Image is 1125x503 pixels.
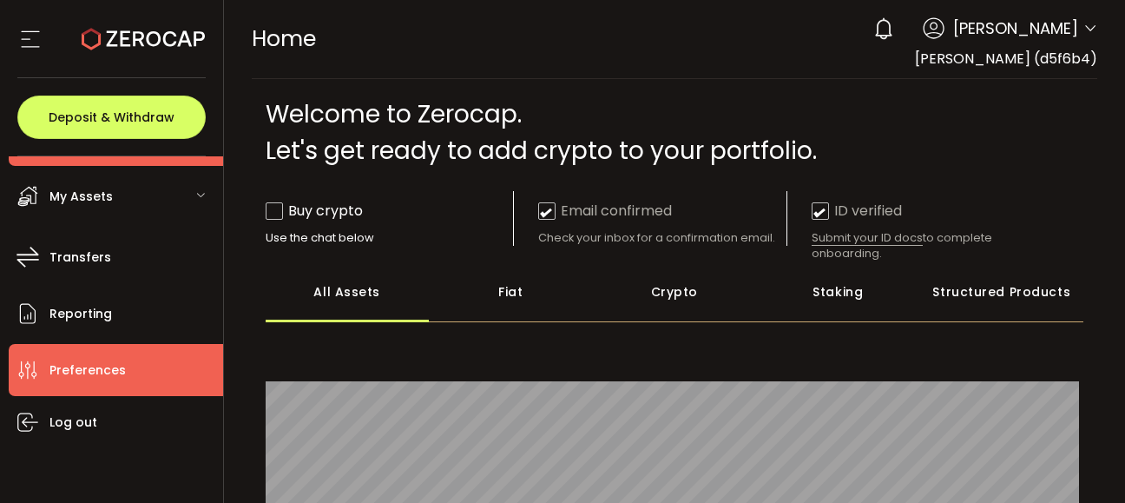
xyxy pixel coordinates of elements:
[49,111,174,123] span: Deposit & Withdraw
[49,301,112,327] span: Reporting
[49,358,126,383] span: Preferences
[49,245,111,270] span: Transfers
[812,230,1060,261] div: to complete onboarding.
[756,261,920,322] div: Staking
[49,184,113,209] span: My Assets
[252,23,316,54] span: Home
[812,230,923,246] span: Submit your ID docs
[538,200,672,222] div: Email confirmed
[1038,420,1125,503] iframe: Chat Widget
[812,200,902,222] div: ID verified
[915,49,1097,69] span: [PERSON_NAME] (d5f6b4)
[49,410,97,435] span: Log out
[593,261,757,322] div: Crypto
[266,96,1084,169] div: Welcome to Zerocap. Let's get ready to add crypto to your portfolio.
[266,230,514,246] div: Use the chat below
[429,261,593,322] div: Fiat
[266,200,363,222] div: Buy crypto
[17,96,206,139] button: Deposit & Withdraw
[538,230,786,246] div: Check your inbox for a confirmation email.
[266,261,430,322] div: All Assets
[953,17,1078,40] span: [PERSON_NAME]
[920,261,1084,322] div: Structured Products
